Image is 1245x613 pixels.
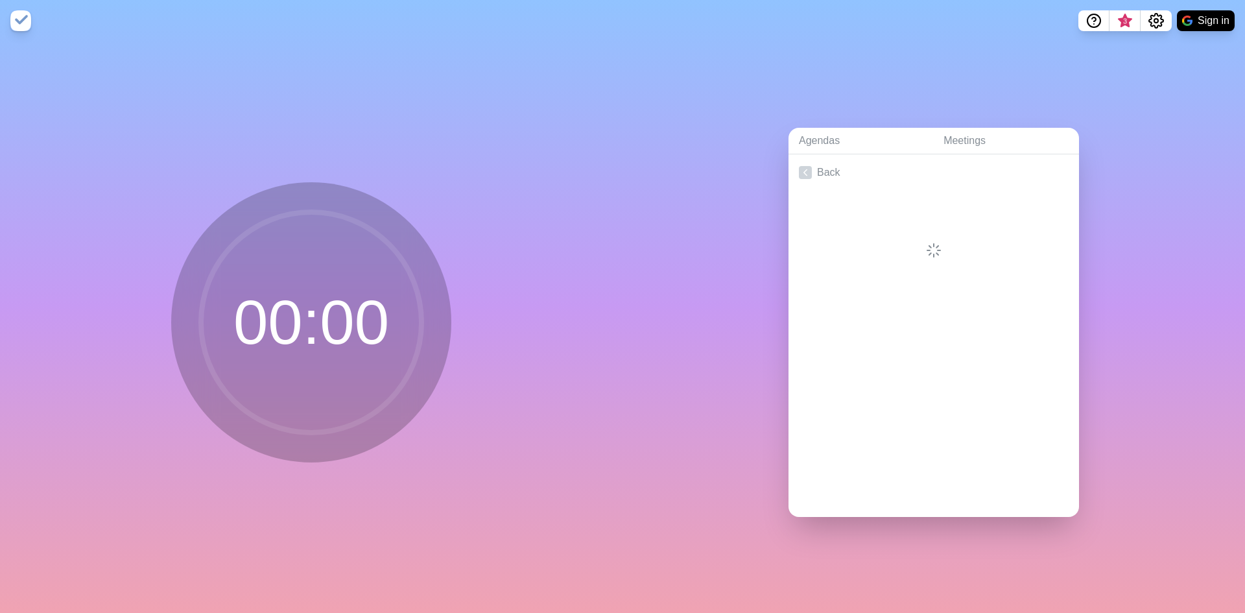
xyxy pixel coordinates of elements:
button: What’s new [1109,10,1141,31]
a: Agendas [788,128,933,154]
button: Sign in [1177,10,1235,31]
button: Help [1078,10,1109,31]
a: Meetings [933,128,1079,154]
img: google logo [1182,16,1192,26]
a: Back [788,154,1079,191]
img: timeblocks logo [10,10,31,31]
span: 3 [1120,16,1130,27]
button: Settings [1141,10,1172,31]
